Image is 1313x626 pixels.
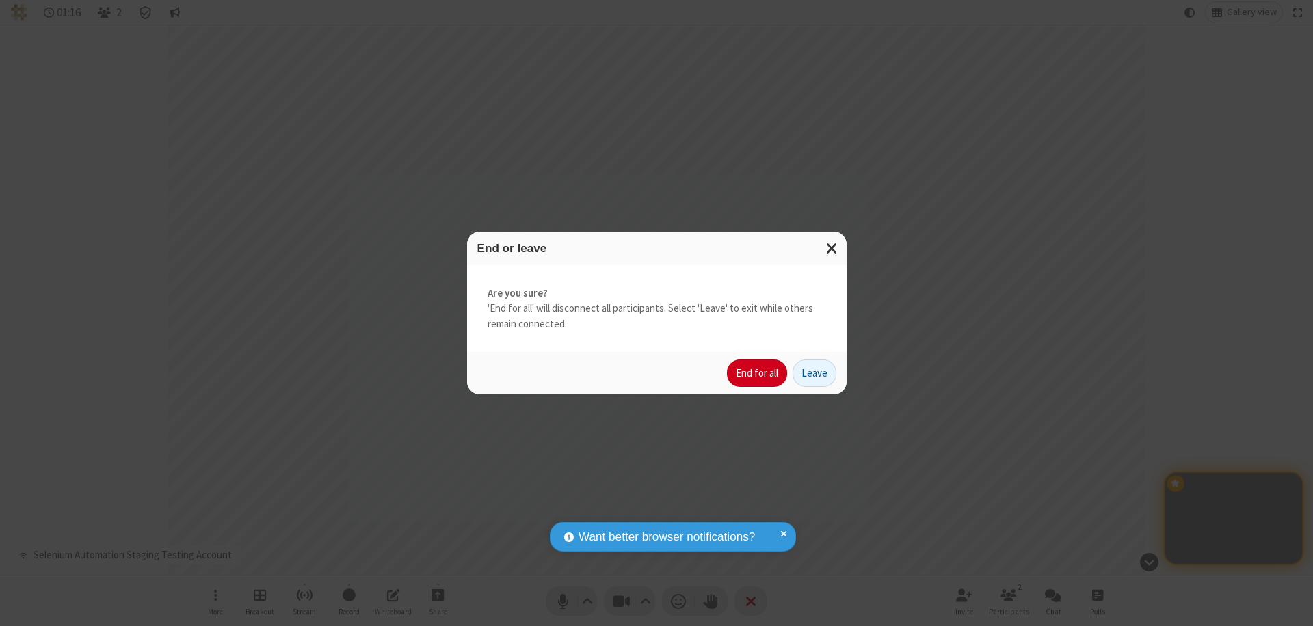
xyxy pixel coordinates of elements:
[488,286,826,301] strong: Are you sure?
[477,242,836,255] h3: End or leave
[727,359,787,387] button: End for all
[793,359,836,387] button: Leave
[818,232,847,265] button: Close modal
[579,528,755,546] span: Want better browser notifications?
[467,265,847,353] div: 'End for all' will disconnect all participants. Select 'Leave' to exit while others remain connec...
